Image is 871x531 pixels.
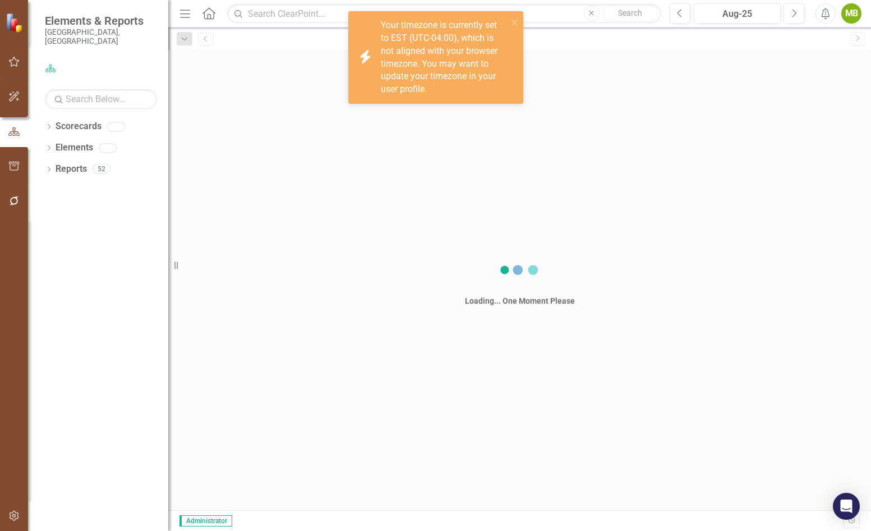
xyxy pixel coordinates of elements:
[56,120,102,133] a: Scorecards
[602,6,658,21] button: Search
[465,295,575,306] div: Loading... One Moment Please
[694,3,781,24] button: Aug-25
[511,16,519,29] button: close
[179,515,232,527] span: Administrator
[45,28,157,46] small: [GEOGRAPHIC_DATA], [GEOGRAPHIC_DATA]
[45,89,157,109] input: Search Below...
[698,7,777,21] div: Aug-25
[381,19,508,96] div: Your timezone is currently set to EST (UTC-04:00), which is not aligned with your browser timezon...
[618,8,642,17] span: Search
[227,4,661,24] input: Search ClearPoint...
[6,13,25,33] img: ClearPoint Strategy
[45,14,157,28] span: Elements & Reports
[56,141,93,154] a: Elements
[56,163,87,176] a: Reports
[833,493,860,520] div: Open Intercom Messenger
[841,3,861,24] button: MB
[93,164,110,174] div: 52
